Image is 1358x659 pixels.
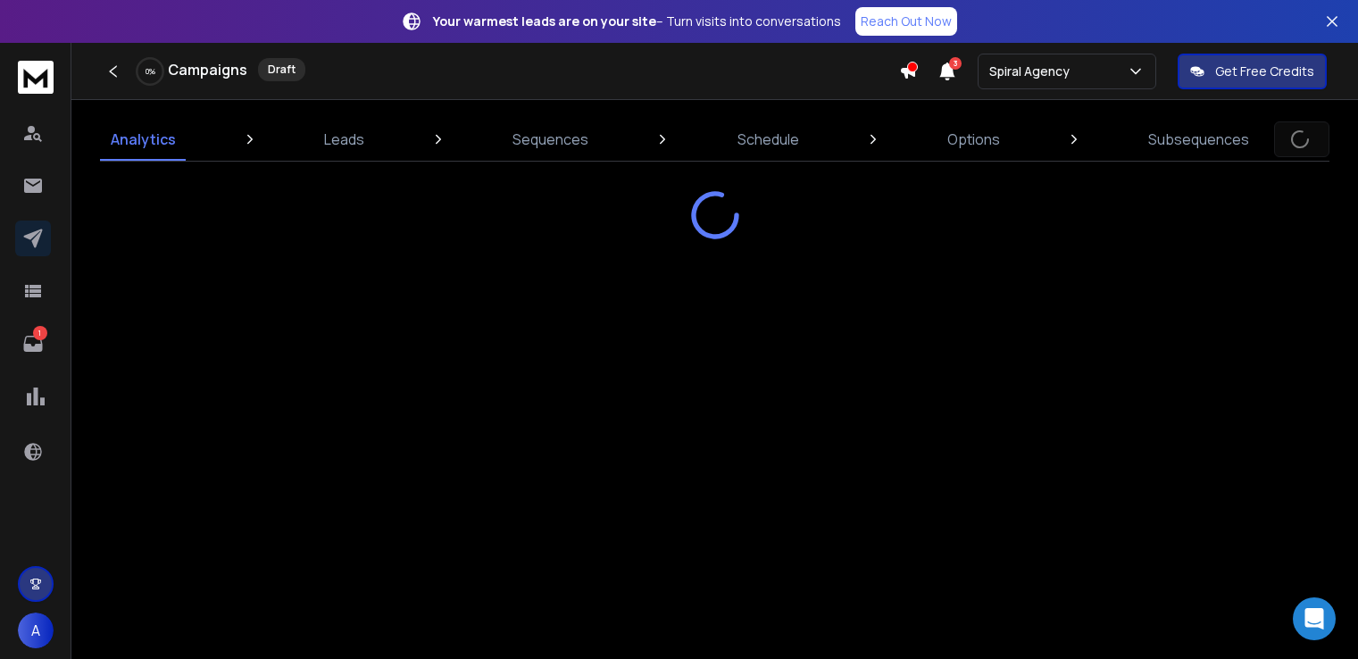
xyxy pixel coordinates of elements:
[1215,63,1314,80] p: Get Free Credits
[433,13,841,30] p: – Turn visits into conversations
[989,63,1077,80] p: Spiral Agency
[100,118,187,161] a: Analytics
[1148,129,1249,150] p: Subsequences
[15,326,51,362] a: 1
[1293,597,1336,640] div: Open Intercom Messenger
[146,66,155,77] p: 0 %
[433,13,656,29] strong: Your warmest leads are on your site
[947,129,1000,150] p: Options
[512,129,588,150] p: Sequences
[1137,118,1260,161] a: Subsequences
[737,129,799,150] p: Schedule
[18,613,54,648] button: A
[33,326,47,340] p: 1
[258,58,305,81] div: Draft
[937,118,1011,161] a: Options
[727,118,810,161] a: Schedule
[324,129,364,150] p: Leads
[855,7,957,36] a: Reach Out Now
[18,61,54,94] img: logo
[949,57,962,70] span: 3
[1178,54,1327,89] button: Get Free Credits
[861,13,952,30] p: Reach Out Now
[502,118,599,161] a: Sequences
[168,59,247,80] h1: Campaigns
[313,118,375,161] a: Leads
[111,129,176,150] p: Analytics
